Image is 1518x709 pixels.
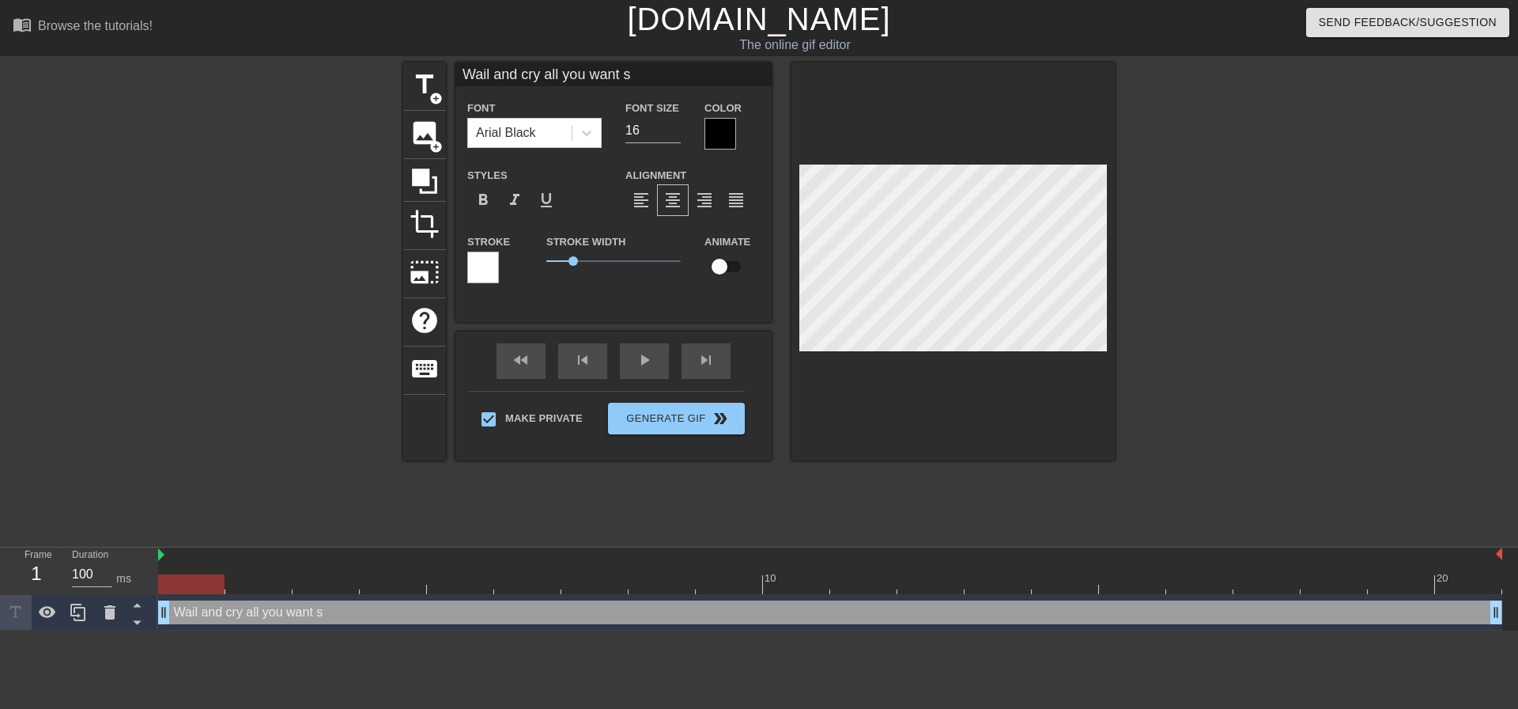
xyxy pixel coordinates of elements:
[663,191,682,210] span: format_align_center
[1488,605,1504,620] span: drag_handle
[25,559,48,588] div: 1
[727,191,746,210] span: format_align_justify
[72,551,108,560] label: Duration
[476,123,536,142] div: Arial Black
[614,409,738,428] span: Generate Gif
[410,209,440,239] span: crop
[410,118,440,148] span: image
[13,548,60,593] div: Frame
[695,191,714,210] span: format_align_right
[608,403,745,434] button: Generate Gif
[505,411,583,427] span: Make Private
[627,2,890,36] a: [DOMAIN_NAME]
[1319,13,1497,32] span: Send Feedback/Suggestion
[467,100,495,116] label: Font
[625,168,686,184] label: Alignment
[632,191,651,210] span: format_align_left
[410,257,440,287] span: photo_size_select_large
[467,168,508,184] label: Styles
[546,234,625,250] label: Stroke Width
[573,351,592,370] span: skip_previous
[474,191,493,210] span: format_bold
[1306,8,1509,37] button: Send Feedback/Suggestion
[467,234,510,250] label: Stroke
[13,15,32,34] span: menu_book
[512,351,531,370] span: fast_rewind
[410,305,440,336] span: help
[410,354,440,384] span: keyboard
[711,409,730,428] span: double_arrow
[704,100,742,116] label: Color
[156,605,172,620] span: drag_handle
[38,19,153,32] div: Browse the tutorials!
[625,100,679,116] label: Font Size
[1437,571,1451,586] div: 20
[514,36,1076,55] div: The online gif editor
[1496,548,1502,560] img: bound-end.png
[429,140,443,154] span: add_circle
[505,191,524,210] span: format_italic
[765,571,779,586] div: 10
[13,15,153,40] a: Browse the tutorials!
[410,70,440,100] span: title
[704,234,750,250] label: Animate
[537,191,556,210] span: format_underline
[429,92,443,105] span: add_circle
[635,351,654,370] span: play_arrow
[116,571,131,587] div: ms
[697,351,716,370] span: skip_next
